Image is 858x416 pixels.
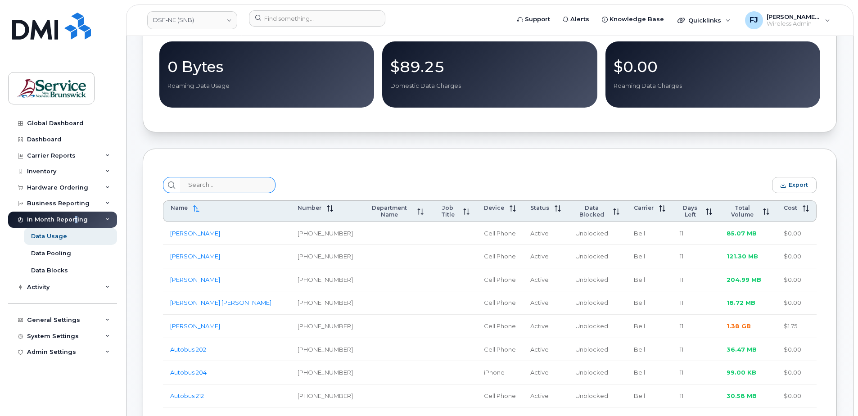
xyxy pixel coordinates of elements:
span: 1.38 GB [727,322,751,330]
td: $0.00 [777,338,817,362]
span: 18.72 MB [727,299,755,306]
td: $0.00 [777,222,817,245]
td: Active [523,315,568,338]
td: Bell [627,384,673,408]
span: 204.99 MB [727,276,761,283]
td: Unblocked [568,268,627,292]
a: Support [511,10,556,28]
td: $0.00 [777,384,817,408]
span: Days Left [680,204,700,218]
td: [PHONE_NUMBER] [290,338,360,362]
a: [PERSON_NAME] [PERSON_NAME] [170,299,271,306]
td: Active [523,222,568,245]
td: 11 [673,268,719,292]
span: 36.47 MB [727,346,757,353]
td: 11 [673,315,719,338]
td: Unblocked [568,291,627,315]
span: Job Title [438,204,458,218]
span: Name [171,204,188,211]
td: 11 [673,361,719,384]
p: $89.25 [390,59,589,75]
span: 99.00 KB [727,369,756,376]
td: $0.00 [777,361,817,384]
td: Active [523,245,568,268]
span: Department Name [367,204,412,218]
td: Active [523,361,568,384]
td: Unblocked [568,222,627,245]
td: $1.75 [777,315,817,338]
a: [PERSON_NAME] [170,253,220,260]
td: Bell [627,315,673,338]
td: Active [523,384,568,408]
span: Cost [784,204,797,211]
a: Autobus 212 [170,392,204,399]
span: Total Volume [727,204,758,218]
a: Alerts [556,10,596,28]
p: 0 Bytes [167,59,366,75]
p: Roaming Data Usage [167,82,366,90]
td: 11 [673,338,719,362]
span: FJ [750,15,758,26]
td: 11 [673,291,719,315]
td: Unblocked [568,361,627,384]
span: Alerts [570,15,589,24]
td: Bell [627,338,673,362]
td: Cell Phone [477,222,523,245]
span: Quicklinks [688,17,721,24]
a: Autobus 202 [170,346,206,353]
td: [PHONE_NUMBER] [290,222,360,245]
span: [PERSON_NAME] (SNB) [767,13,821,20]
span: Wireless Admin [767,20,821,27]
span: Carrier [634,204,654,211]
span: Device [484,204,504,211]
td: Cell Phone [477,338,523,362]
td: Cell Phone [477,291,523,315]
td: Unblocked [568,245,627,268]
span: Export [789,181,808,188]
div: Fougere, Jonathan (SNB) [739,11,836,29]
td: [PHONE_NUMBER] [290,384,360,408]
a: Knowledge Base [596,10,670,28]
p: Domestic Data Charges [390,82,589,90]
td: Active [523,291,568,315]
a: DSF-NE (SNB) [147,11,237,29]
td: Unblocked [568,338,627,362]
td: Bell [627,361,673,384]
td: Cell Phone [477,384,523,408]
td: Active [523,338,568,362]
td: [PHONE_NUMBER] [290,245,360,268]
span: Data Blocked [575,204,608,218]
td: Cell Phone [477,268,523,292]
td: $0.00 [777,268,817,292]
td: Bell [627,245,673,268]
td: Bell [627,222,673,245]
td: [PHONE_NUMBER] [290,268,360,292]
td: [PHONE_NUMBER] [290,315,360,338]
span: Number [298,204,321,211]
span: Status [530,204,549,211]
td: Bell [627,291,673,315]
a: [PERSON_NAME] [170,322,220,330]
td: iPhone [477,361,523,384]
a: [PERSON_NAME] [170,276,220,283]
td: Bell [627,268,673,292]
div: Quicklinks [671,11,737,29]
td: $0.00 [777,245,817,268]
td: Active [523,268,568,292]
span: Knowledge Base [610,15,664,24]
a: Autobus 204 [170,369,207,376]
td: Cell Phone [477,315,523,338]
td: $0.00 [777,291,817,315]
input: Search... [180,177,275,193]
td: 11 [673,222,719,245]
a: [PERSON_NAME] [170,230,220,237]
span: 30.58 MB [727,392,757,399]
td: [PHONE_NUMBER] [290,291,360,315]
td: Unblocked [568,315,627,338]
p: $0.00 [614,59,812,75]
input: Find something... [249,10,385,27]
p: Roaming Data Charges [614,82,812,90]
td: [PHONE_NUMBER] [290,361,360,384]
span: 85.07 MB [727,230,757,237]
td: Cell Phone [477,245,523,268]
